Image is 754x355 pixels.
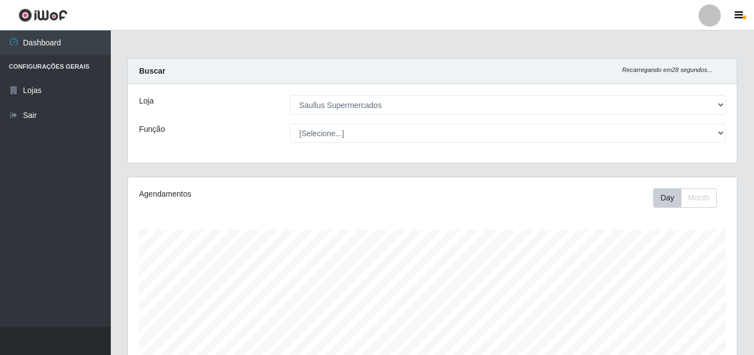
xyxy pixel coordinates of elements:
[18,8,68,22] img: CoreUI Logo
[653,188,726,208] div: Toolbar with button groups
[139,95,153,107] label: Loja
[139,66,165,75] strong: Buscar
[653,188,681,208] button: Day
[139,124,165,135] label: Função
[653,188,717,208] div: First group
[622,66,712,73] i: Recarregando em 28 segundos...
[681,188,717,208] button: Month
[139,188,374,200] div: Agendamentos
